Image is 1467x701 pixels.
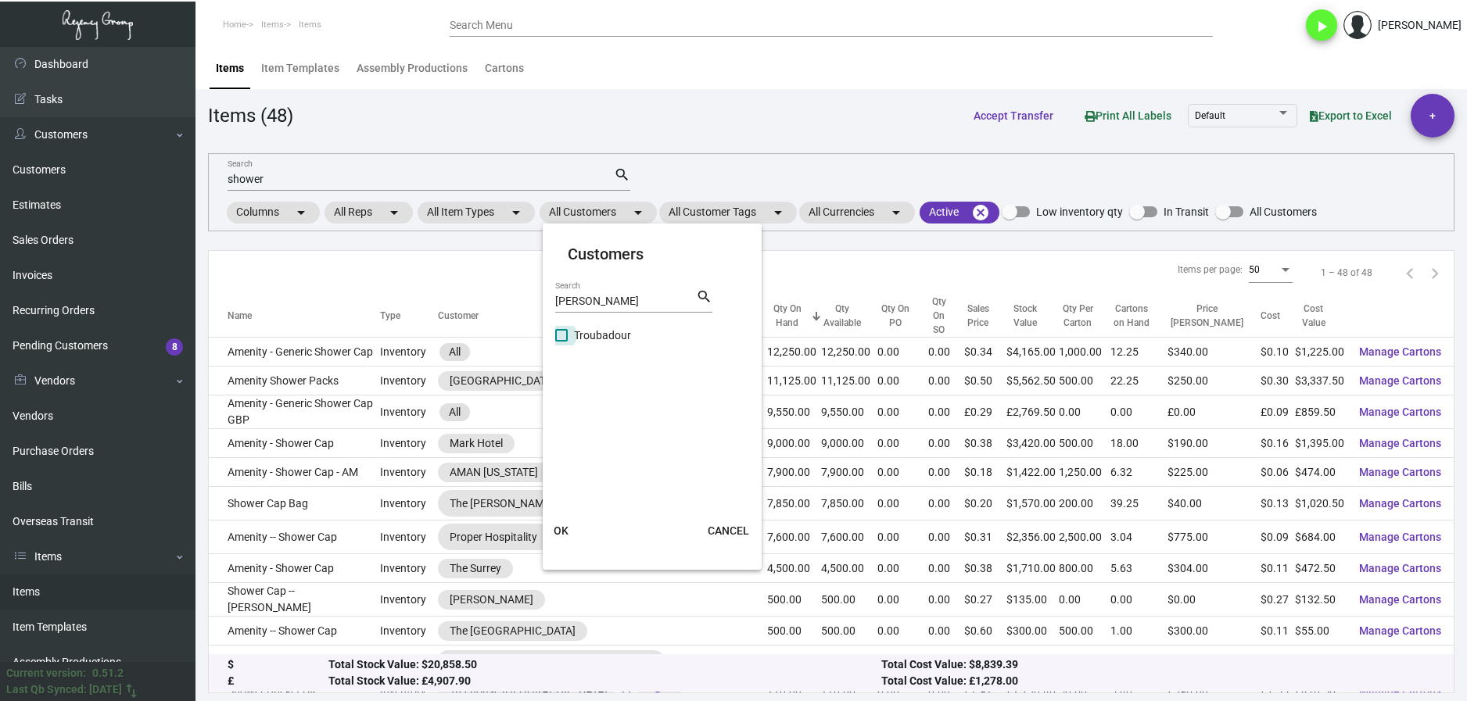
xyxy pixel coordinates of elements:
button: CANCEL [695,517,762,545]
mat-icon: search [696,288,712,306]
div: Last Qb Synced: [DATE] [6,681,122,698]
div: 0.51.2 [92,665,124,681]
button: OK [536,517,586,545]
div: Current version: [6,665,86,681]
span: OK [554,524,569,537]
span: Troubadour [574,326,730,345]
mat-card-title: Customers [568,242,737,266]
span: CANCEL [708,524,749,537]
